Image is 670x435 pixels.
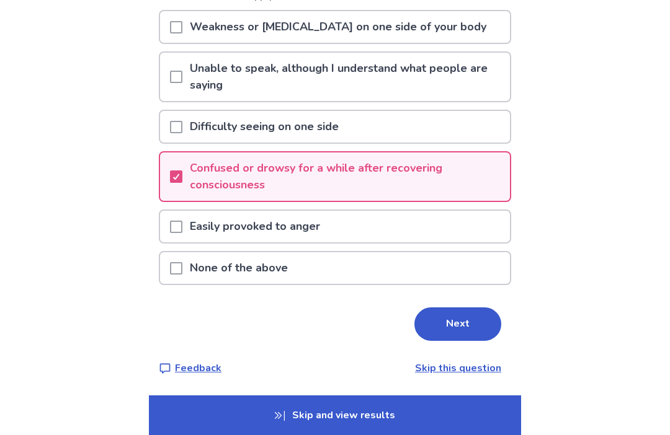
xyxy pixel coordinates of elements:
[182,11,494,43] p: Weakness or [MEDICAL_DATA] on one side of your body
[159,361,221,376] a: Feedback
[182,211,328,242] p: Easily provoked to anger
[414,307,501,341] button: Next
[182,152,510,201] p: Confused or drowsy for a while after recovering consciousness
[415,361,501,375] a: Skip this question
[182,252,295,284] p: None of the above
[182,53,510,101] p: Unable to speak, although I understand what people are saying
[175,361,221,376] p: Feedback
[149,395,521,435] p: Skip and view results
[182,111,346,143] p: Difficulty seeing on one side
